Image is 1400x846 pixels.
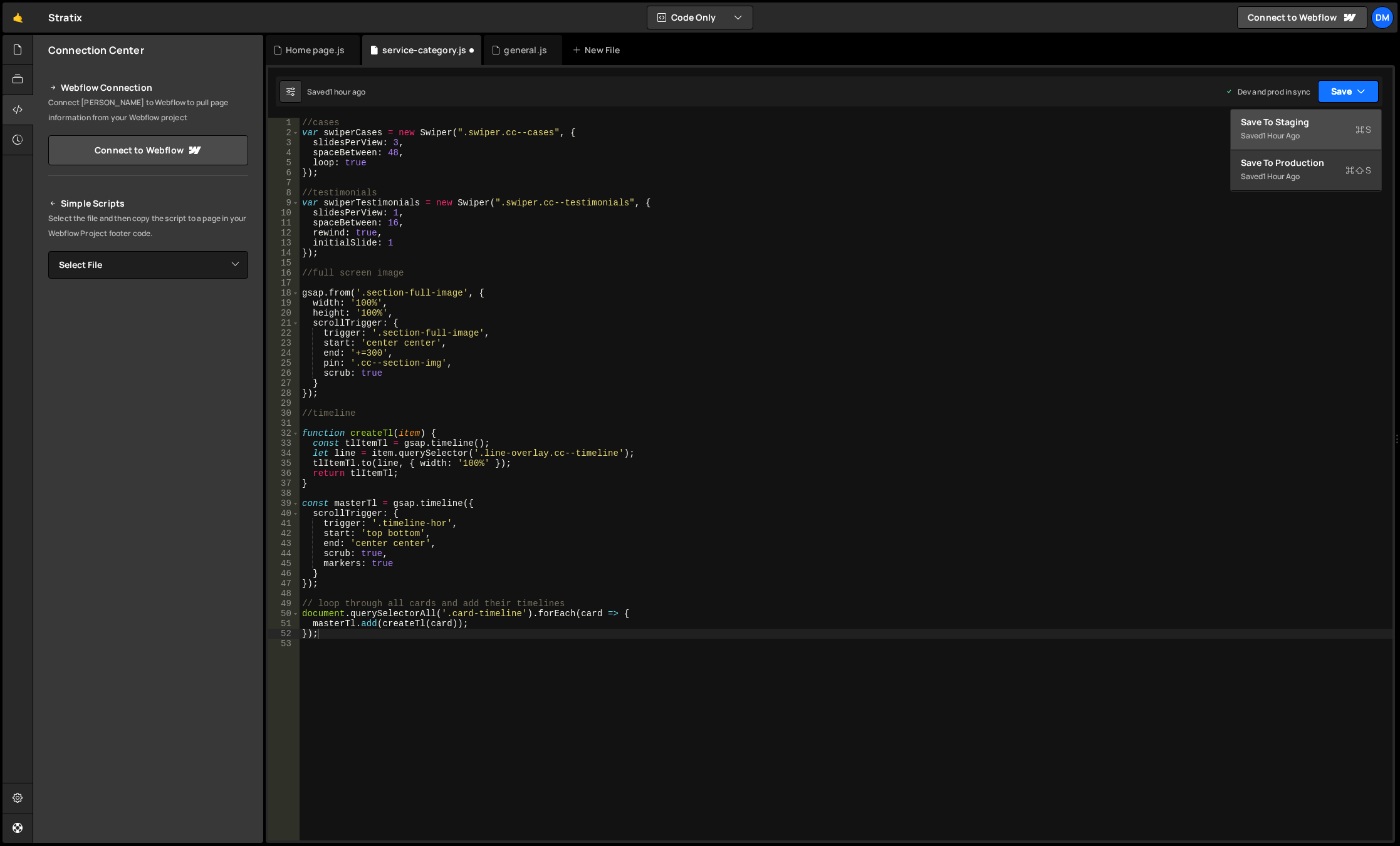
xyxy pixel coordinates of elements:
div: 28 [268,388,300,398]
div: 1 hour ago [1263,171,1300,182]
div: 37 [268,478,300,488]
div: 26 [268,368,300,378]
div: 41 [268,518,300,529]
button: Save to ProductionS Saved1 hour ago [1231,150,1381,191]
div: 24 [268,348,300,358]
div: Saved [1241,169,1371,184]
span: S [1356,123,1371,136]
div: 49 [268,599,300,609]
div: Save to Production [1241,157,1371,169]
div: general.js [504,44,547,56]
div: 45 [268,559,300,569]
div: 50 [268,609,300,619]
div: 12 [268,228,300,238]
h2: Simple Scripts [48,196,248,211]
div: service-category.js [382,44,466,56]
div: 33 [268,438,300,448]
a: 🤙 [3,3,33,33]
div: 35 [268,458,300,468]
div: 13 [268,238,300,248]
p: Select the file and then copy the script to a page in your Webflow Project footer code. [48,211,248,241]
div: Dev and prod in sync [1225,86,1310,97]
div: 10 [268,208,300,218]
div: 44 [268,549,300,559]
div: 23 [268,338,300,348]
div: 27 [268,378,300,388]
div: 42 [268,529,300,539]
div: 1 hour ago [1263,130,1300,141]
button: Save [1318,80,1379,103]
div: 3 [268,138,300,148]
div: 20 [268,308,300,318]
iframe: YouTube video player [48,420,249,533]
div: 43 [268,539,300,549]
div: Save to Staging [1241,116,1371,128]
button: Save to StagingS Saved1 hour ago [1231,110,1381,150]
div: 7 [268,178,300,188]
div: 30 [268,408,300,418]
div: 51 [268,619,300,629]
div: 48 [268,589,300,599]
div: 19 [268,298,300,308]
div: 4 [268,148,300,158]
span: S [1345,164,1371,177]
div: 46 [268,569,300,579]
div: 11 [268,218,300,228]
div: Saved [1241,128,1371,143]
div: 14 [268,248,300,258]
iframe: YouTube video player [48,299,249,412]
div: Home page.js [286,44,345,56]
div: 39 [268,498,300,508]
div: 32 [268,428,300,438]
div: 31 [268,418,300,428]
h2: Webflow Connection [48,80,248,95]
p: Connect [PERSON_NAME] to Webflow to pull page information from your Webflow project [48,95,248,125]
div: Code Only [1230,109,1382,192]
a: Connect to Webflow [48,135,248,165]
a: Connect to Webflow [1237,6,1367,29]
div: 52 [268,629,300,639]
div: 6 [268,168,300,178]
div: 17 [268,278,300,288]
div: Stratix [48,10,82,25]
div: 22 [268,328,300,338]
div: 16 [268,268,300,278]
div: 47 [268,579,300,589]
div: 21 [268,318,300,328]
div: New File [572,44,625,56]
div: Saved [307,86,365,97]
div: 8 [268,188,300,198]
div: 34 [268,448,300,458]
div: 36 [268,468,300,478]
div: 5 [268,158,300,168]
div: 40 [268,508,300,518]
div: 25 [268,358,300,368]
div: 29 [268,398,300,408]
div: 9 [268,198,300,208]
div: 18 [268,288,300,298]
button: Code Only [647,6,753,29]
h2: Connection Center [48,43,144,57]
a: Dm [1371,6,1394,29]
div: 2 [268,128,300,138]
div: 53 [268,639,300,649]
div: 1 [268,118,300,128]
div: 38 [268,488,300,498]
div: 1 hour ago [330,86,366,97]
div: 15 [268,258,300,268]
